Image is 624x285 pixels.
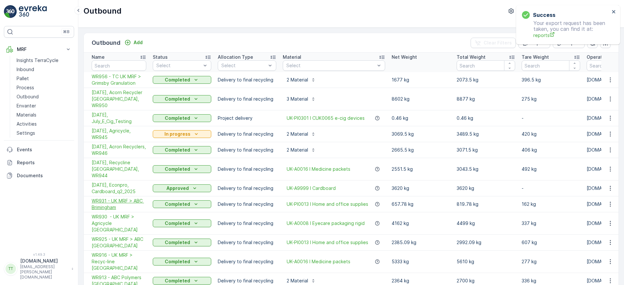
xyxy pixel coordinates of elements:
[165,77,190,83] p: Completed
[214,251,279,273] td: Delivery to final recycling
[153,200,211,208] button: Completed
[92,214,146,233] a: WR930 - UK MRF > Agricycle UK
[484,40,512,46] p: Clear Filters
[392,115,450,121] p: 0.46 kg
[92,89,146,109] span: [DATE], Acorn Recycler [GEOGRAPHIC_DATA], WR950
[214,235,279,251] td: Delivery to final recycling
[153,219,211,227] button: Completed
[14,101,74,110] a: Envanter
[92,143,146,156] span: [DATE], Acron Recyclers, WR946
[392,147,450,153] p: 2665.5 kg
[214,110,279,126] td: Project delivery
[457,147,515,153] p: 3071.5 kg
[457,185,515,192] p: 3620 kg
[287,258,350,265] a: UK-A0016 I Medicine packets
[287,239,368,246] span: UK-PI0013 I Home and office supplies
[165,166,190,172] p: Completed
[14,74,74,83] a: Pallet
[287,220,365,227] a: UK-A0008 I Eyecare packaging rigid
[214,142,279,158] td: Delivery to final recycling
[92,38,121,47] p: Outbound
[283,54,301,60] p: Material
[164,131,190,137] p: In progress
[287,166,350,172] span: UK-A0016 I Medicine packets
[17,84,34,91] p: Process
[214,180,279,196] td: Delivery to final recycling
[14,83,74,92] a: Process
[214,212,279,235] td: Delivery to final recycling
[92,112,146,125] a: 18/07/2025, July_E_Cig_Testing
[287,96,308,102] p: 3 Material
[392,96,450,102] p: 8602 kg
[165,147,190,153] p: Completed
[392,166,450,172] p: 2551.5 kg
[92,143,146,156] a: 23/07/2025, Acron Recyclers, WR946
[14,119,74,129] a: Activities
[92,89,146,109] a: 31/07/2025, Acorn Recycler UK, WR950
[17,57,58,64] p: Insights TerraCycle
[134,39,143,46] p: Add
[392,239,450,246] p: 2385.09 kg
[471,38,516,48] button: Clear Filters
[92,128,146,141] span: [DATE], Agricycle, WR945
[457,239,515,246] p: 2992.09 kg
[218,54,253,60] p: Allocation Type
[4,258,74,280] button: TT[DOMAIN_NAME][EMAIL_ADDRESS][PERSON_NAME][DOMAIN_NAME]
[522,147,580,153] p: 406 kg
[17,46,61,53] p: MRF
[522,278,580,284] p: 336 kg
[4,5,17,18] img: logo
[287,201,368,207] span: UK-PI0013 I Home and office supplies
[14,92,74,101] a: Outbound
[153,54,168,60] p: Status
[153,239,211,246] button: Completed
[20,264,68,280] p: [EMAIL_ADDRESS][PERSON_NAME][DOMAIN_NAME]
[17,75,29,82] p: Pallet
[153,277,211,285] button: Completed
[92,128,146,141] a: 25/07/2025, Agricycle, WR945
[153,95,211,103] button: Completed
[6,264,16,274] div: TT
[457,96,515,102] p: 8877 kg
[17,159,71,166] p: Reports
[522,131,580,137] p: 420 kg
[522,60,580,71] input: Search
[165,96,190,102] p: Completed
[92,236,146,249] a: WR925 - UK MRF > ABC Birmingham
[14,65,74,74] a: Inbound
[522,239,580,246] p: 607 kg
[392,278,450,284] p: 2364 kg
[153,146,211,154] button: Completed
[4,253,74,256] span: v 1.49.3
[92,54,105,60] p: Name
[457,258,515,265] p: 5610 kg
[122,39,145,46] button: Add
[92,159,146,179] a: 24/07/2025, Recycline UK, WR944
[214,158,279,180] td: Delivery to final recycling
[283,75,320,85] button: 2 Material
[153,184,211,192] button: Approved
[153,258,211,266] button: Completed
[533,32,610,39] span: reports
[4,43,74,56] button: MRF
[587,54,607,60] p: Operator
[153,114,211,122] button: Completed
[4,143,74,156] a: Events
[287,185,336,192] a: UK-A9999 I Cardboard
[457,220,515,227] p: 4499 kg
[17,121,37,127] p: Activities
[522,185,580,192] p: -
[14,110,74,119] a: Materials
[17,130,35,136] p: Settings
[84,6,122,16] p: Outbound
[14,56,74,65] a: Insights TerraCycle
[20,258,68,264] p: [DOMAIN_NAME]
[457,77,515,83] p: 2073.5 kg
[214,126,279,142] td: Delivery to final recycling
[392,54,417,60] p: Net Weight
[533,11,555,19] h3: Success
[457,278,515,284] p: 2700 kg
[522,96,580,102] p: 275 kg
[92,73,146,86] a: WR956 - TC UK MRF > Grimsby Granulation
